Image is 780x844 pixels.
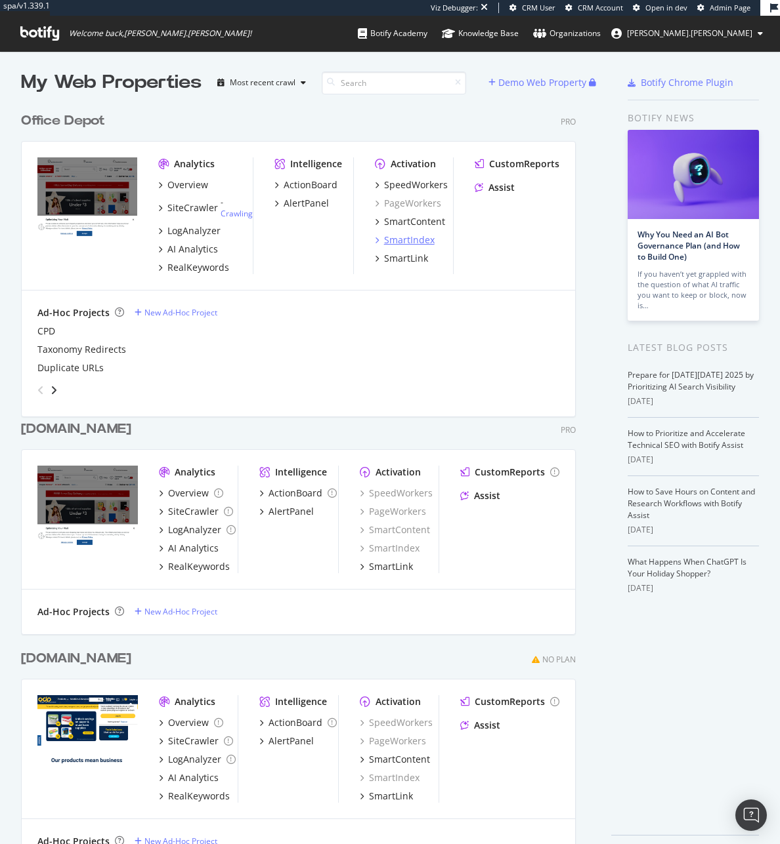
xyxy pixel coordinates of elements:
div: Overview [167,178,208,191]
a: Office Depot [21,111,110,131]
div: [DATE] [628,395,759,407]
div: Viz Debugger: [431,3,478,13]
a: Prepare for [DATE][DATE] 2025 by Prioritizing AI Search Visibility [628,369,754,392]
a: CRM Account [565,3,623,13]
div: SmartContent [384,215,445,228]
a: Assist [460,489,500,502]
div: [DATE] [628,524,759,536]
div: RealKeywords [167,261,229,274]
div: Intelligence [275,466,327,479]
button: Demo Web Property [488,72,589,93]
div: Open Intercom Messenger [735,799,767,831]
div: Organizations [533,27,601,40]
a: Why You Need an AI Bot Governance Plan (and How to Build One) [638,229,740,262]
a: ActionBoard [259,487,337,500]
a: ActionBoard [274,178,337,191]
a: What Happens When ChatGPT Is Your Holiday Shopper? [628,556,747,579]
div: Ad-Hoc Projects [37,306,110,319]
div: Activation [376,695,421,708]
a: PageWorkers [360,734,426,748]
div: AI Analytics [168,542,219,555]
a: RealKeywords [158,261,229,274]
a: SiteCrawler [159,505,233,518]
div: ActionBoard [284,178,337,191]
div: Intelligence [275,695,327,708]
a: [DOMAIN_NAME] [21,420,137,439]
div: SmartContent [369,753,430,766]
div: AI Analytics [167,243,218,256]
a: ActionBoard [259,716,337,729]
a: SiteCrawler [159,734,233,748]
div: angle-left [32,380,49,401]
a: CustomReports [460,695,559,708]
div: AlertPanel [269,734,314,748]
a: Overview [159,487,223,500]
div: Overview [168,487,209,500]
div: Demo Web Property [498,76,586,89]
div: Botify Academy [358,27,427,40]
a: Overview [158,178,208,191]
div: RealKeywords [168,560,230,573]
div: CustomReports [475,466,545,479]
div: Ad-Hoc Projects [37,605,110,618]
a: SpeedWorkers [360,487,433,500]
div: Activation [391,157,436,171]
div: Most recent crawl [230,79,295,87]
a: LogAnalyzer [158,224,221,237]
a: How to Save Hours on Content and Research Workflows with Botify Assist [628,486,755,521]
div: [DOMAIN_NAME] [21,649,131,668]
a: SmartIndex [375,233,435,247]
div: SmartLink [369,560,413,573]
div: SpeedWorkers [384,178,448,191]
a: Demo Web Property [488,77,589,88]
a: Crawling [221,208,253,219]
div: No Plan [542,654,576,665]
a: CPD [37,325,55,338]
div: Assist [474,489,500,502]
div: Analytics [175,695,215,708]
span: Open in dev [645,3,687,12]
div: SiteCrawler [168,505,219,518]
a: Organizations [533,16,601,51]
a: SmartContent [360,523,430,536]
div: LogAnalyzer [167,224,221,237]
div: New Ad-Hoc Project [144,606,217,617]
a: Admin Page [697,3,750,13]
a: SmartLink [360,790,413,803]
a: Botify Chrome Plugin [628,76,733,89]
a: LogAnalyzer [159,753,236,766]
a: AI Analytics [158,243,218,256]
a: Botify Academy [358,16,427,51]
div: angle-right [49,384,58,397]
input: Search [322,71,466,94]
a: SpeedWorkers [375,178,448,191]
a: Taxonomy Redirects [37,343,126,356]
div: Analytics [175,466,215,479]
div: Pro [561,424,576,435]
img: www.officedepot.com [37,157,137,237]
div: [DATE] [628,582,759,594]
div: SmartIndex [360,771,420,784]
div: Assist [474,719,500,732]
div: Assist [488,181,515,194]
a: AI Analytics [159,542,219,555]
div: New Ad-Hoc Project [144,307,217,318]
a: Overview [159,716,223,729]
div: AlertPanel [269,505,314,518]
div: SiteCrawler [168,734,219,748]
div: Overview [168,716,209,729]
a: New Ad-Hoc Project [135,307,217,318]
div: Office Depot [21,111,105,131]
a: SpeedWorkers [360,716,433,729]
div: ActionBoard [269,716,322,729]
a: Open in dev [633,3,687,13]
div: PageWorkers [360,505,426,518]
div: Knowledge Base [442,27,519,40]
a: Duplicate URLs [37,361,104,374]
div: Botify news [628,111,759,125]
a: RealKeywords [159,790,230,803]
